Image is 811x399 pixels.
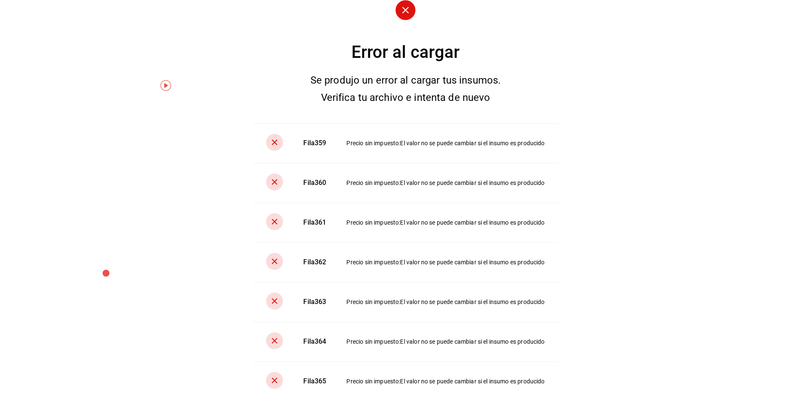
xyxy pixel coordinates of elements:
[295,72,516,106] div: Se produjo un error al cargar tus insumos. Verifica tu archivo e intenta de nuevo
[303,178,326,188] div: Fila 360
[253,40,558,65] div: Error al cargar
[346,139,544,147] div: Precio sin impuesto : El valor no se puede cambiar si el insumo es producido
[161,80,171,91] img: Tooltip marker
[303,218,326,228] div: Fila 361
[303,337,326,347] div: Fila 364
[346,218,544,227] div: Precio sin impuesto : El valor no se puede cambiar si el insumo es producido
[303,138,326,148] div: Fila 359
[303,297,326,307] div: Fila 363
[303,258,326,267] div: Fila 362
[346,179,544,187] div: Precio sin impuesto : El valor no se puede cambiar si el insumo es producido
[303,377,326,386] div: Fila 365
[346,258,544,266] div: Precio sin impuesto : El valor no se puede cambiar si el insumo es producido
[346,298,544,306] div: Precio sin impuesto : El valor no se puede cambiar si el insumo es producido
[346,337,544,346] div: Precio sin impuesto : El valor no se puede cambiar si el insumo es producido
[346,377,544,385] div: Precio sin impuesto : El valor no se puede cambiar si el insumo es producido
